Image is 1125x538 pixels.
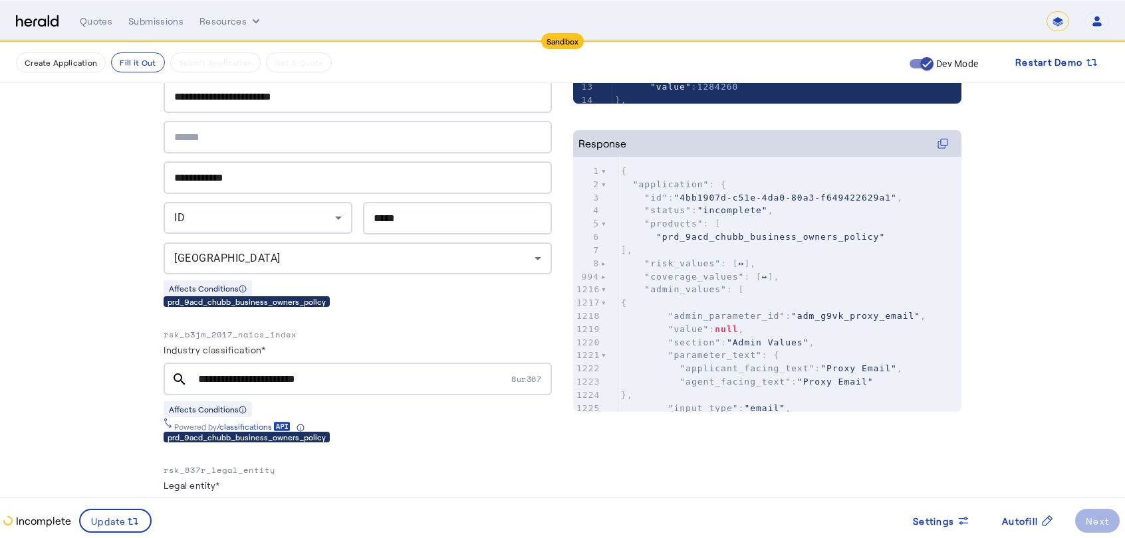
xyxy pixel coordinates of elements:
span: ], [621,245,633,255]
button: Settings [902,509,981,533]
span: }, [615,95,627,105]
span: "id" [644,193,668,203]
span: : , [621,363,903,373]
div: 3 [573,191,601,205]
div: 994 [573,270,601,284]
div: 1217 [573,296,601,310]
span: "input_type" [668,403,739,413]
span: "application" [633,179,709,189]
button: Submit Application [170,52,261,72]
span: "status" [644,205,691,215]
div: Response [578,135,626,151]
div: 1216 [573,283,601,296]
div: 1220 [573,336,601,349]
div: 1225 [573,402,601,415]
button: Restart Demo [1005,50,1109,74]
span: : [ ], [621,258,756,268]
span: "prd_9acd_chubb_business_owners_policy" [656,232,885,242]
button: Create Application [16,52,106,72]
span: [GEOGRAPHIC_DATA] [174,252,281,264]
mat-icon: search [164,371,195,387]
p: Incomplete [13,513,71,529]
span: : [615,82,738,92]
span: 8ur367 [511,373,552,385]
span: Update [91,514,126,528]
span: : , [621,205,774,215]
button: Get A Quote [266,52,332,72]
span: : , [621,324,744,334]
div: 6 [573,230,601,244]
span: : [ [621,284,744,294]
span: "value" [650,82,691,92]
span: "Proxy Email" [797,377,874,387]
span: : { [621,179,727,189]
span: : [ [621,219,721,228]
span: Restart Demo [1015,54,1082,70]
button: Autofill [991,509,1064,533]
span: "4bb1907d-c51e-4da0-80a3-f649422629a1" [674,193,896,203]
div: 7 [573,244,601,257]
span: : , [621,193,903,203]
span: Settings [913,514,954,528]
span: "admin_values" [644,284,727,294]
span: "applicant_facing_text" [680,363,814,373]
span: "admin_parameter_id" [668,311,786,321]
span: "value" [668,324,709,334]
label: Legal entity* [164,480,220,491]
span: : , [621,337,814,347]
span: ↔ [762,272,768,282]
div: Powered by [174,421,305,432]
span: "incomplete" [697,205,768,215]
div: Quotes [80,15,112,28]
div: 14 [573,94,595,107]
span: }, [621,390,633,400]
div: Affects Conditions [164,280,252,296]
span: Autofill [1002,514,1038,528]
span: { [621,166,627,176]
div: 1224 [573,389,601,402]
span: : , [621,403,791,413]
span: { [621,298,627,308]
button: Resources dropdown menu [199,15,263,28]
div: 8 [573,257,601,270]
div: 13 [573,80,595,94]
span: "products" [644,219,703,228]
span: "risk_values" [644,258,721,268]
span: ID [174,211,185,224]
span: "Proxy Email" [820,363,897,373]
span: null [715,324,738,334]
span: "coverage_values" [644,272,744,282]
span: : [ ], [621,272,779,282]
div: 4 [573,204,601,217]
button: Update [79,509,152,533]
div: Submissions [128,15,184,28]
span: : , [621,311,926,321]
span: : [621,377,874,387]
div: prd_9acd_chubb_business_owners_policy [164,296,330,307]
div: prd_9acd_chubb_business_owners_policy [164,432,330,442]
img: Herald Logo [16,15,59,28]
herald-code-block: Response [573,130,961,385]
span: "email" [744,403,785,413]
div: 1222 [573,362,601,375]
label: Industry classification* [164,344,265,355]
div: 1223 [573,375,601,389]
span: "adm_g9vk_proxy_email" [791,311,920,321]
span: "section" [668,337,721,347]
div: Sandbox [541,33,584,49]
div: 1218 [573,310,601,323]
span: ↔ [739,258,745,268]
div: 1221 [573,349,601,362]
span: 1284260 [697,82,739,92]
span: "Admin Values" [727,337,809,347]
p: rsk_b3jm_2017_naics_index [164,328,552,341]
div: 1219 [573,323,601,336]
span: "agent_facing_text" [680,377,791,387]
button: Fill it Out [111,52,164,72]
div: 2 [573,178,601,191]
label: Dev Mode [934,57,978,70]
span: : { [621,350,779,360]
div: Affects Conditions [164,401,252,417]
a: /classifications [217,421,291,432]
div: 1 [573,165,601,178]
